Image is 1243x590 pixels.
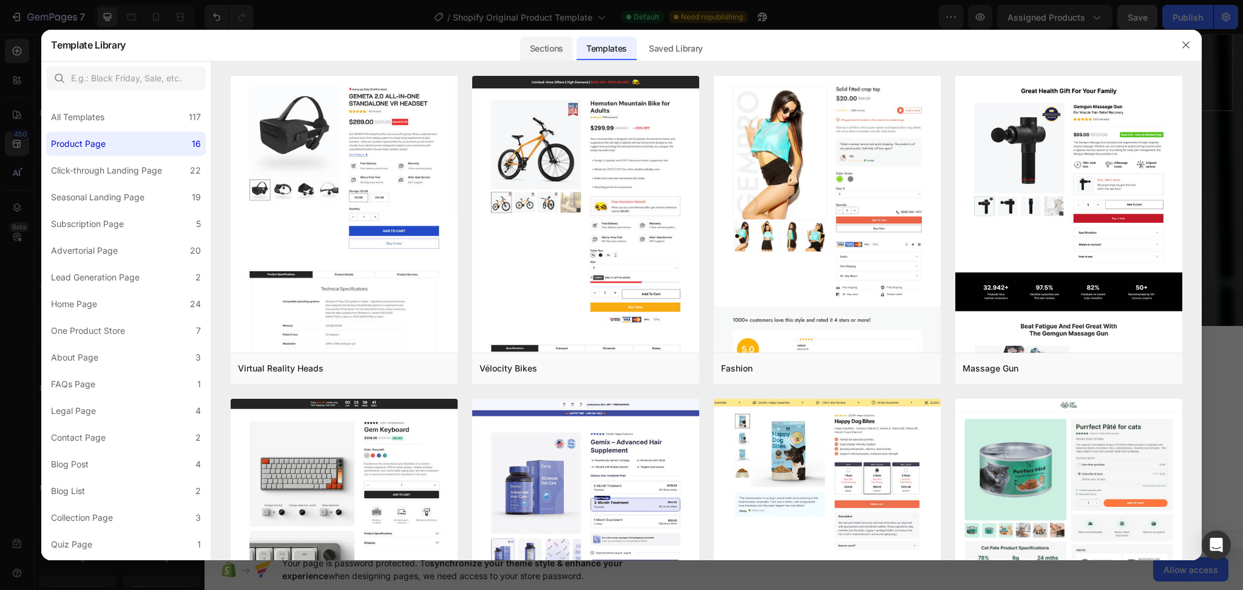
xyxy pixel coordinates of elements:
div: Massage Gun [963,361,1018,376]
div: 3 [195,350,201,365]
input: E.g.: Black Friday, Sale, etc. [46,66,206,90]
div: GET [354,29,383,55]
div: Quiz Page [51,537,92,552]
div: 2 [195,430,201,445]
div: 2 [195,270,201,285]
div: Product Page [51,137,106,151]
div: 3 [195,510,201,525]
div: FAQs Page [51,377,95,392]
div: Lead Generation Page [51,270,140,285]
div: 1 [197,377,201,392]
div: Legal Page [51,404,96,418]
h2: Template Library [51,29,126,61]
div: Templates [577,36,637,61]
div: Click-through Landing Page [51,163,162,178]
div: 1 [197,537,201,552]
div: Collection Page [51,510,113,525]
div: 20 [190,243,201,258]
span: inspired by CRO experts [383,437,466,448]
div: Open Intercom Messenger [1202,531,1231,560]
div: Seasonal Landing Page [51,190,144,205]
input: Email [114,21,333,63]
div: 2 [195,484,201,498]
span: from URL or image [483,437,547,448]
div: Virtual Reality Heads [238,361,323,376]
div: About Page [51,350,98,365]
div: All Templates [51,110,104,124]
div: 4 [195,404,201,418]
div: Blog Post [51,457,89,472]
div: Home Page [51,297,97,311]
div: 5 [196,217,201,231]
div: 22 [190,163,201,178]
div: Advertorial Page [51,243,118,258]
div: 24 [190,297,201,311]
div: Drop element here [495,320,559,330]
div: One Product Store [51,324,125,338]
div: Sections [520,36,573,61]
div: 4 [195,457,201,472]
div: Fashion [721,361,753,376]
div: Generate layout [484,422,547,435]
div: 7 [196,324,201,338]
div: Subscription Page [51,217,124,231]
div: Blog List [51,484,85,498]
div: Vélocity Bikes [479,361,537,376]
div: Saved Library [639,36,713,61]
div: Add blank section [573,422,647,435]
span: Add section [490,395,548,407]
div: 16 [192,137,201,151]
button: GET [333,21,405,62]
div: Choose templates [388,422,462,435]
div: 117 [189,110,201,124]
span: then drag & drop elements [564,437,654,448]
div: Contact Page [51,430,106,445]
div: 19 [192,190,201,205]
